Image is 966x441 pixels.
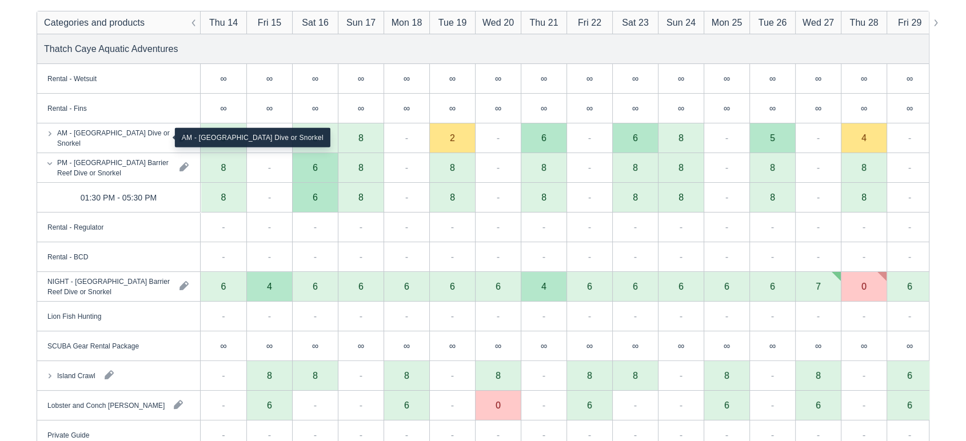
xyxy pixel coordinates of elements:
[724,371,729,380] div: 8
[633,133,638,142] div: 6
[816,400,821,410] div: 6
[482,15,514,29] div: Wed 20
[358,103,364,113] div: ∞
[724,341,730,350] div: ∞
[201,64,246,94] div: ∞
[258,15,281,29] div: Fri 15
[887,272,932,302] div: 6
[57,370,95,380] div: Island Crawl
[566,94,612,123] div: ∞
[861,133,867,142] div: 4
[725,309,728,323] div: -
[292,272,338,302] div: 6
[338,94,384,123] div: ∞
[451,309,454,323] div: -
[266,341,273,350] div: ∞
[817,161,820,174] div: -
[863,368,865,382] div: -
[887,331,932,361] div: ∞
[759,15,787,29] div: Tue 26
[588,161,591,174] div: -
[495,103,501,113] div: ∞
[314,250,317,263] div: -
[588,131,591,145] div: -
[521,272,566,302] div: 4
[541,282,546,291] div: 4
[680,398,682,412] div: -
[861,163,867,172] div: 8
[475,94,521,123] div: ∞
[841,64,887,94] div: ∞
[268,250,271,263] div: -
[587,400,592,410] div: 6
[770,163,775,172] div: 8
[680,220,682,234] div: -
[302,15,329,29] div: Sat 16
[405,220,408,234] div: -
[221,193,226,202] div: 8
[451,368,454,382] div: -
[841,94,887,123] div: ∞
[267,400,272,410] div: 6
[384,331,429,361] div: ∞
[201,183,246,213] div: 8
[887,391,932,420] div: 6
[358,282,364,291] div: 6
[384,391,429,420] div: 6
[863,250,865,263] div: -
[268,161,271,174] div: -
[314,398,317,412] div: -
[313,371,318,380] div: 8
[497,220,500,234] div: -
[542,250,545,263] div: -
[496,282,501,291] div: 6
[338,64,384,94] div: ∞
[658,272,704,302] div: 6
[632,103,638,113] div: ∞
[405,161,408,174] div: -
[201,94,246,123] div: ∞
[246,272,292,302] div: 4
[586,103,593,113] div: ∞
[588,190,591,204] div: -
[724,103,730,113] div: ∞
[405,190,408,204] div: -
[815,341,821,350] div: ∞
[566,391,612,420] div: 6
[201,272,246,302] div: 6
[47,103,87,113] div: Rental - Fins
[47,311,101,321] div: Lion Fish Hunting
[908,131,911,145] div: -
[497,190,500,204] div: -
[749,64,795,94] div: ∞
[221,163,226,172] div: 8
[771,250,774,263] div: -
[769,103,776,113] div: ∞
[622,15,649,29] div: Sat 23
[450,163,455,172] div: 8
[724,400,729,410] div: 6
[817,220,820,234] div: -
[47,73,97,83] div: Rental - Wetsuit
[495,74,501,83] div: ∞
[542,309,545,323] div: -
[450,282,455,291] div: 6
[220,74,226,83] div: ∞
[405,309,408,323] div: -
[312,341,318,350] div: ∞
[725,190,728,204] div: -
[268,190,271,204] div: -
[358,163,364,172] div: 8
[429,94,475,123] div: ∞
[771,368,774,382] div: -
[384,272,429,302] div: 6
[220,341,226,350] div: ∞
[521,94,566,123] div: ∞
[634,309,637,323] div: -
[222,398,225,412] div: -
[246,94,292,123] div: ∞
[497,161,500,174] div: -
[586,341,593,350] div: ∞
[634,220,637,234] div: -
[451,250,454,263] div: -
